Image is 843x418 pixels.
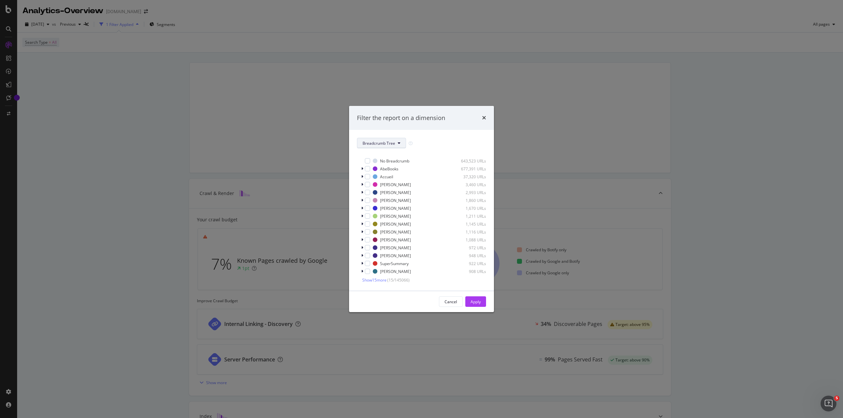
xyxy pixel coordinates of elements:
div: 1,145 URLs [454,221,486,227]
div: 643,523 URLs [454,158,486,164]
div: 908 URLs [454,269,486,274]
span: Show 15 more [362,277,387,283]
div: 922 URLs [454,261,486,266]
span: 5 [834,396,839,401]
div: [PERSON_NAME] [380,237,411,243]
div: [PERSON_NAME] [380,190,411,195]
div: 948 URLs [454,253,486,258]
div: SuperSummary [380,261,409,266]
div: 37,320 URLs [454,174,486,180]
div: No Breadcrumb [380,158,409,164]
button: Cancel [439,296,463,307]
button: Apply [465,296,486,307]
div: 677,391 URLs [454,166,486,172]
div: [PERSON_NAME] [380,198,411,203]
div: Apply [471,299,481,305]
div: 1,860 URLs [454,198,486,203]
div: 1,088 URLs [454,237,486,243]
div: Filter the report on a dimension [357,114,445,122]
div: [PERSON_NAME] [380,245,411,251]
div: [PERSON_NAME] [380,269,411,274]
div: [PERSON_NAME] [380,206,411,211]
div: modal [349,106,494,312]
button: Breadcrumb Tree [357,138,406,148]
div: [PERSON_NAME] [380,229,411,235]
div: 972 URLs [454,245,486,251]
iframe: Intercom live chat [821,396,836,411]
div: times [482,114,486,122]
div: 2,993 URLs [454,190,486,195]
div: Cancel [445,299,457,305]
div: [PERSON_NAME] [380,253,411,258]
span: ( 15 / 145066 ) [387,277,410,283]
div: 3,460 URLs [454,182,486,187]
div: 1,211 URLs [454,213,486,219]
div: AbeBooks [380,166,398,172]
span: Breadcrumb Tree [363,140,395,146]
div: 1,116 URLs [454,229,486,235]
div: 1,670 URLs [454,206,486,211]
div: Accueil [380,174,393,180]
div: [PERSON_NAME] [380,182,411,187]
div: [PERSON_NAME] [380,221,411,227]
div: [PERSON_NAME] [380,213,411,219]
